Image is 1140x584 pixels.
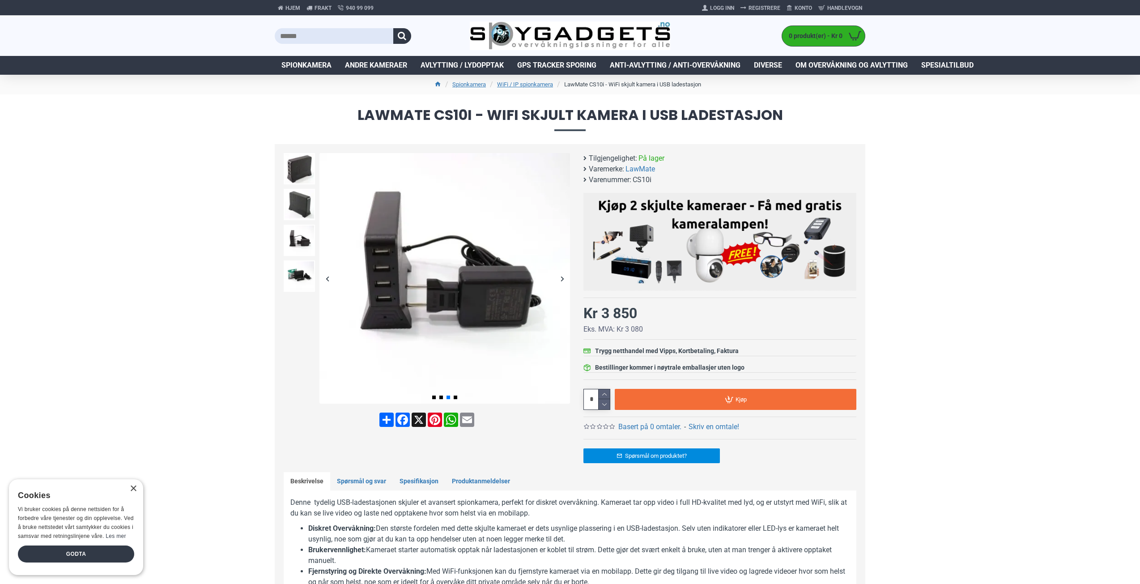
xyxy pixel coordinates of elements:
a: Logg Inn [699,1,737,15]
b: Diskret Overvåkning: [308,524,376,533]
span: Go to slide 3 [447,396,450,399]
b: Fjernstyring og Direkte Overvåkning: [308,567,426,575]
img: LawMate CS10i - WiFi skjult kamera i USB ladestasjon [284,153,315,184]
img: SpyGadgets.no [470,21,671,51]
div: Trygg netthandel med Vipps, Kortbetaling, Faktura [595,346,739,356]
a: Andre kameraer [338,56,414,75]
span: Vi bruker cookies på denne nettsiden for å forbedre våre tjenester og din opplevelse. Ved å bruke... [18,506,134,539]
span: 940 99 099 [346,4,374,12]
span: Diverse [754,60,782,71]
a: Share [379,413,395,427]
a: Registrere [737,1,783,15]
a: Spørsmål om produktet? [583,448,720,463]
a: Spionkamera [452,80,486,89]
span: Frakt [315,4,332,12]
div: Godta [18,546,134,563]
a: Spørsmål og svar [330,472,393,491]
a: 0 produkt(er) - Kr 0 [782,26,865,46]
span: Anti-avlytting / Anti-overvåkning [610,60,740,71]
li: Den største fordelen med dette skjulte kameraet er dets usynlige plassering i en USB-ladestasjon.... [308,523,850,545]
a: Facebook [395,413,411,427]
a: Handlevogn [815,1,865,15]
span: Go to slide 4 [454,396,457,399]
a: WhatsApp [443,413,459,427]
a: Beskrivelse [284,472,330,491]
a: Avlytting / Lydopptak [414,56,510,75]
div: Close [130,486,136,492]
span: 0 produkt(er) - Kr 0 [782,31,845,41]
span: GPS Tracker Sporing [517,60,596,71]
span: Registrere [749,4,780,12]
img: LawMate CS10i - WiFi skjult kamera i USB ladestasjon [284,189,315,220]
b: Brukervennlighet: [308,546,366,554]
a: X [411,413,427,427]
img: LawMate CS10i - WiFi skjult kamera i USB ladestasjon [284,260,315,292]
a: LawMate [625,164,655,175]
a: WiFi / IP spionkamera [497,80,553,89]
img: Kjøp 2 skjulte kameraer – Få med gratis kameralampe! [590,197,850,283]
a: Pinterest [427,413,443,427]
a: Basert på 0 omtaler. [618,422,681,432]
a: Spionkamera [275,56,338,75]
div: Next slide [554,271,570,286]
li: Kameraet starter automatisk opptak når ladestasjonen er koblet til strøm. Dette gjør det svært en... [308,545,850,566]
a: Skriv en omtale! [689,422,739,432]
span: Om overvåkning og avlytting [795,60,908,71]
span: På lager [638,153,664,164]
span: Hjem [285,4,300,12]
p: Denne tydelig USB-ladestasjonen skjuler et avansert spionkamera, perfekt for diskret overvåkning.... [290,497,850,519]
a: Diverse [747,56,789,75]
span: Handlevogn [827,4,862,12]
a: Anti-avlytting / Anti-overvåkning [603,56,747,75]
img: LawMate CS10i - WiFi skjult kamera i USB ladestasjon [284,225,315,256]
a: Les mer, opens a new window [106,533,126,539]
img: LawMate CS10i - WiFi skjult kamera i USB ladestasjon [319,153,570,404]
span: LawMate CS10i - WiFi skjult kamera i USB ladestasjon [275,108,865,131]
span: Andre kameraer [345,60,407,71]
div: Kr 3 850 [583,303,637,324]
div: Bestillinger kommer i nøytrale emballasjer uten logo [595,363,744,372]
b: - [684,422,686,431]
div: Previous slide [319,271,335,286]
span: Konto [795,4,812,12]
a: Spesifikasjon [393,472,445,491]
div: Cookies [18,486,128,505]
span: Logg Inn [710,4,734,12]
span: Spionkamera [281,60,332,71]
a: Konto [783,1,815,15]
span: Go to slide 1 [432,396,436,399]
a: Email [459,413,475,427]
span: Avlytting / Lydopptak [421,60,504,71]
b: Tilgjengelighet: [589,153,637,164]
span: Spesialtilbud [921,60,974,71]
span: Go to slide 2 [439,396,443,399]
a: Om overvåkning og avlytting [789,56,915,75]
span: CS10i [633,175,651,185]
a: Produktanmeldelser [445,472,517,491]
span: Kjøp [736,396,747,402]
a: Spesialtilbud [915,56,980,75]
a: GPS Tracker Sporing [510,56,603,75]
b: Varenummer: [589,175,631,185]
b: Varemerke: [589,164,624,175]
